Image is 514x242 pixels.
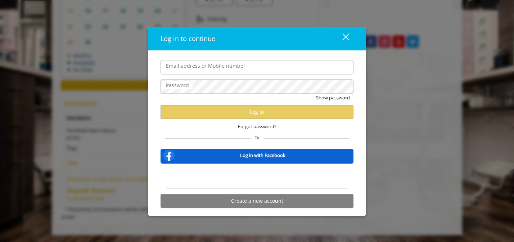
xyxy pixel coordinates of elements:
input: Password [161,80,353,94]
img: facebook-logo [162,148,176,162]
label: Email address or Mobile number [162,62,249,70]
label: Password [162,81,193,89]
b: Log in with Facebook [240,152,285,159]
input: Email address or Mobile number [161,60,353,75]
div: close dialog [334,33,348,44]
button: Show password [316,94,350,102]
span: Or [251,134,263,140]
span: Log in to continue [161,34,215,43]
button: Log in [161,105,353,119]
button: close dialog [329,31,353,46]
span: Forgot password? [238,122,276,130]
button: Create a new account [161,194,353,208]
iframe: Botón Iniciar sesión con Google [212,168,302,184]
